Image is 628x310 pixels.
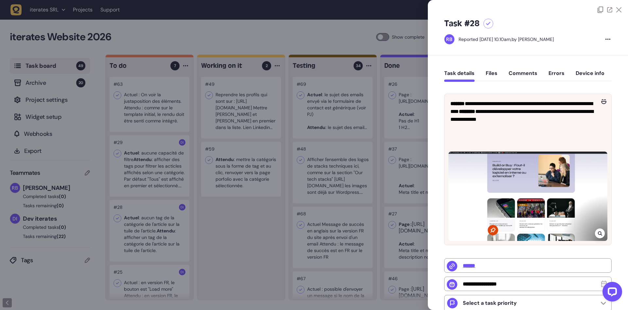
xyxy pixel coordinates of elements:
div: Reported [DATE] 10.10am, [459,36,512,42]
button: Task details [444,70,475,82]
p: Select a task priority [463,300,517,306]
div: by [PERSON_NAME] [459,36,554,43]
img: Rodolphe Balay [445,34,454,44]
iframe: LiveChat chat widget [597,279,625,307]
button: Files [486,70,497,82]
button: Device info [576,70,604,82]
button: Comments [509,70,537,82]
button: Errors [549,70,565,82]
h5: Task #28 [444,18,480,29]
